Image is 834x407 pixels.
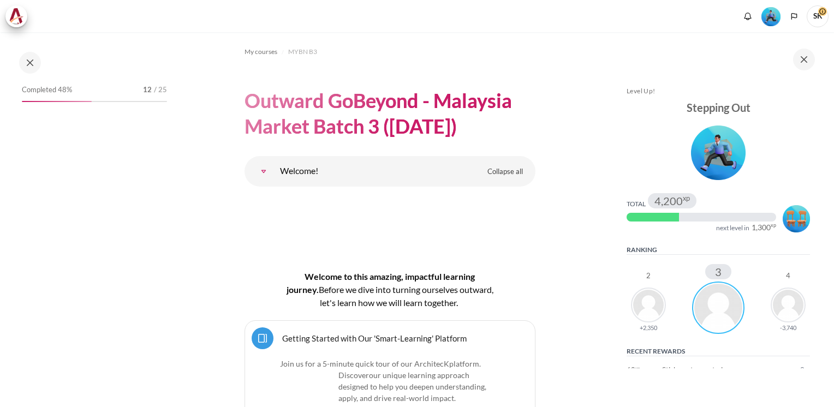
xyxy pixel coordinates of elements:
[740,8,756,25] div: Show notification window with no new notifications
[627,347,810,356] h5: Recent rewards
[705,264,731,279] div: 3
[9,8,24,25] img: Architeck
[288,45,317,58] a: MYBN B3
[280,358,500,404] p: Join us for a 5-minute quick tour of our ArchitecK platform. Discover
[654,195,683,206] span: 4,200
[22,85,72,95] span: Completed 48%
[22,101,92,102] div: 48%
[640,325,657,331] div: +2,350
[691,125,746,180] img: Level #3
[716,224,749,232] div: next level in
[761,7,781,26] img: Level #3
[154,85,167,95] span: / 25
[786,272,790,279] div: 4
[627,200,646,208] div: Total
[757,6,785,26] a: Level #3
[771,288,806,322] img: Yoke Ching Putt
[627,365,635,376] span: 60
[786,8,802,25] button: Languages
[646,272,651,279] div: 2
[783,203,810,232] div: Level #4
[635,367,640,370] span: xp
[487,166,523,177] span: Collapse all
[662,365,782,376] td: Sticky note created
[319,284,324,295] span: B
[752,224,771,231] span: 1,300
[627,87,810,95] h5: Level Up!
[245,45,277,58] a: My courses
[5,5,33,27] a: Architeck Architeck
[245,43,535,61] nav: Navigation bar
[282,333,467,343] a: Getting Started with Our 'Smart-Learning' Platform
[279,270,501,309] h4: Welcome to this amazing, impactful learning journey.
[782,365,810,376] td: Friday, 19 September 2025, 12:48 PM
[627,122,810,180] div: Level #3
[654,195,690,206] div: 4,200
[627,100,810,115] div: Stepping Out
[761,6,781,26] div: Level #3
[143,85,152,95] span: 12
[338,370,486,403] span: .
[338,370,486,403] span: our unique learning approach designed to help you deepen understanding, apply, and drive real-wor...
[288,47,317,57] span: MYBN B3
[783,205,810,232] img: Level #4
[253,160,275,182] a: Welcome!
[807,5,829,27] span: SK
[320,284,493,308] span: efore we dive into turning ourselves outward, let's learn how we will learn together.
[780,325,796,331] div: -3,740
[807,5,829,27] a: User menu
[245,88,535,139] h1: Outward GoBeyond - Malaysia Market Batch 3 ([DATE])
[627,246,810,255] h5: Ranking
[683,196,690,200] span: xp
[771,224,776,227] span: xp
[631,288,666,322] img: Voon Hoe Lee
[479,163,531,181] a: Collapse all
[245,47,277,57] span: My courses
[692,282,744,334] img: Su San Kok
